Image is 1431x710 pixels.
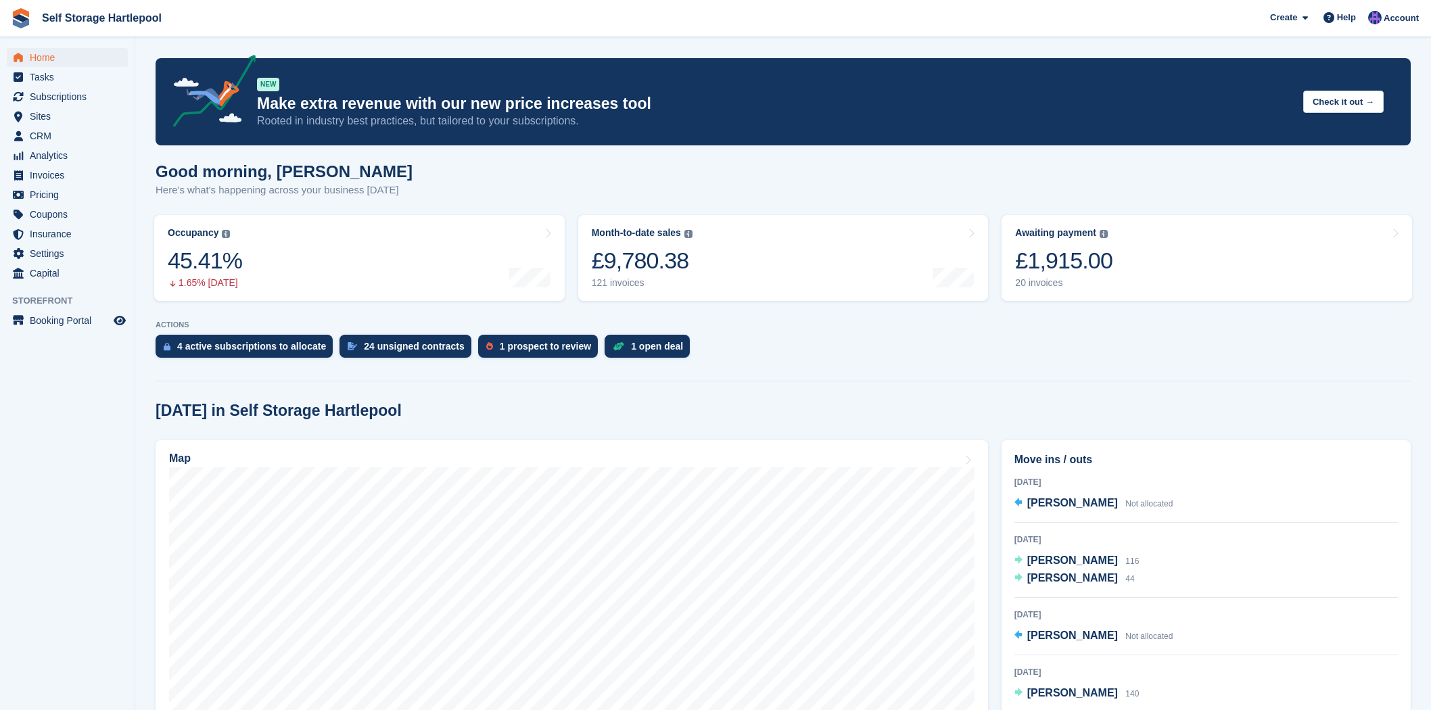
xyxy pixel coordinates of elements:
span: Capital [30,264,111,283]
img: active_subscription_to_allocate_icon-d502201f5373d7db506a760aba3b589e785aa758c864c3986d89f69b8ff3... [164,342,170,351]
span: Booking Portal [30,311,111,330]
img: contract_signature_icon-13c848040528278c33f63329250d36e43548de30e8caae1d1a13099fd9432cc5.svg [348,342,357,350]
a: menu [7,224,128,243]
img: price-adjustments-announcement-icon-8257ccfd72463d97f412b2fc003d46551f7dbcb40ab6d574587a9cd5c0d94... [162,55,256,132]
div: 4 active subscriptions to allocate [177,341,326,352]
span: 44 [1125,574,1134,584]
a: menu [7,185,128,204]
div: [DATE] [1014,609,1398,621]
img: icon-info-grey-7440780725fd019a000dd9b08b2336e03edf1995a4989e88bcd33f0948082b44.svg [1100,230,1108,238]
a: 24 unsigned contracts [339,335,478,364]
a: menu [7,107,128,126]
p: ACTIONS [156,321,1411,329]
a: 4 active subscriptions to allocate [156,335,339,364]
a: menu [7,87,128,106]
span: Invoices [30,166,111,185]
a: menu [7,205,128,224]
a: Occupancy 45.41% 1.65% [DATE] [154,215,565,301]
h1: Good morning, [PERSON_NAME] [156,162,413,181]
div: [DATE] [1014,534,1398,546]
div: £9,780.38 [592,247,693,275]
a: [PERSON_NAME] Not allocated [1014,628,1173,645]
span: Sites [30,107,111,126]
a: menu [7,264,128,283]
div: 45.41% [168,247,242,275]
span: Insurance [30,224,111,243]
a: [PERSON_NAME] 44 [1014,570,1135,588]
a: [PERSON_NAME] Not allocated [1014,495,1173,513]
a: Month-to-date sales £9,780.38 121 invoices [578,215,989,301]
span: [PERSON_NAME] [1027,497,1118,508]
span: Not allocated [1125,632,1173,641]
span: CRM [30,126,111,145]
a: menu [7,146,128,165]
span: Storefront [12,294,135,308]
h2: Map [169,452,191,465]
a: Awaiting payment £1,915.00 20 invoices [1002,215,1412,301]
a: Self Storage Hartlepool [37,7,167,29]
a: Preview store [112,312,128,329]
span: Home [30,48,111,67]
a: 1 prospect to review [478,335,605,364]
span: Tasks [30,68,111,87]
a: menu [7,166,128,185]
div: 24 unsigned contracts [364,341,465,352]
div: [DATE] [1014,476,1398,488]
span: 140 [1125,689,1139,699]
a: 1 open deal [605,335,697,364]
p: Here's what's happening across your business [DATE] [156,183,413,198]
img: prospect-51fa495bee0391a8d652442698ab0144808aea92771e9ea1ae160a38d050c398.svg [486,342,493,350]
h2: Move ins / outs [1014,452,1398,468]
img: Sean Wood [1368,11,1382,24]
span: [PERSON_NAME] [1027,687,1118,699]
div: 1.65% [DATE] [168,277,242,289]
img: icon-info-grey-7440780725fd019a000dd9b08b2336e03edf1995a4989e88bcd33f0948082b44.svg [684,230,693,238]
a: menu [7,311,128,330]
div: [DATE] [1014,666,1398,678]
span: [PERSON_NAME] [1027,572,1118,584]
div: Awaiting payment [1015,227,1096,239]
p: Make extra revenue with our new price increases tool [257,94,1292,114]
a: menu [7,48,128,67]
a: menu [7,68,128,87]
div: Occupancy [168,227,218,239]
span: Settings [30,244,111,263]
div: 20 invoices [1015,277,1112,289]
div: 1 open deal [631,341,683,352]
span: Analytics [30,146,111,165]
span: Not allocated [1125,499,1173,508]
h2: [DATE] in Self Storage Hartlepool [156,402,402,420]
div: 121 invoices [592,277,693,289]
span: Subscriptions [30,87,111,106]
span: 116 [1125,557,1139,566]
img: stora-icon-8386f47178a22dfd0bd8f6a31ec36ba5ce8667c1dd55bd0f319d3a0aa187defe.svg [11,8,31,28]
button: Check it out → [1303,91,1384,113]
div: NEW [257,78,279,91]
div: Month-to-date sales [592,227,681,239]
a: [PERSON_NAME] 140 [1014,685,1140,703]
img: icon-info-grey-7440780725fd019a000dd9b08b2336e03edf1995a4989e88bcd33f0948082b44.svg [222,230,230,238]
span: Coupons [30,205,111,224]
span: [PERSON_NAME] [1027,554,1118,566]
a: menu [7,244,128,263]
span: Create [1270,11,1297,24]
p: Rooted in industry best practices, but tailored to your subscriptions. [257,114,1292,128]
a: [PERSON_NAME] 116 [1014,552,1140,570]
div: 1 prospect to review [500,341,591,352]
img: deal-1b604bf984904fb50ccaf53a9ad4b4a5d6e5aea283cecdc64d6e3604feb123c2.svg [613,341,624,351]
a: menu [7,126,128,145]
span: Pricing [30,185,111,204]
span: Account [1384,11,1419,25]
span: [PERSON_NAME] [1027,630,1118,641]
span: Help [1337,11,1356,24]
div: £1,915.00 [1015,247,1112,275]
